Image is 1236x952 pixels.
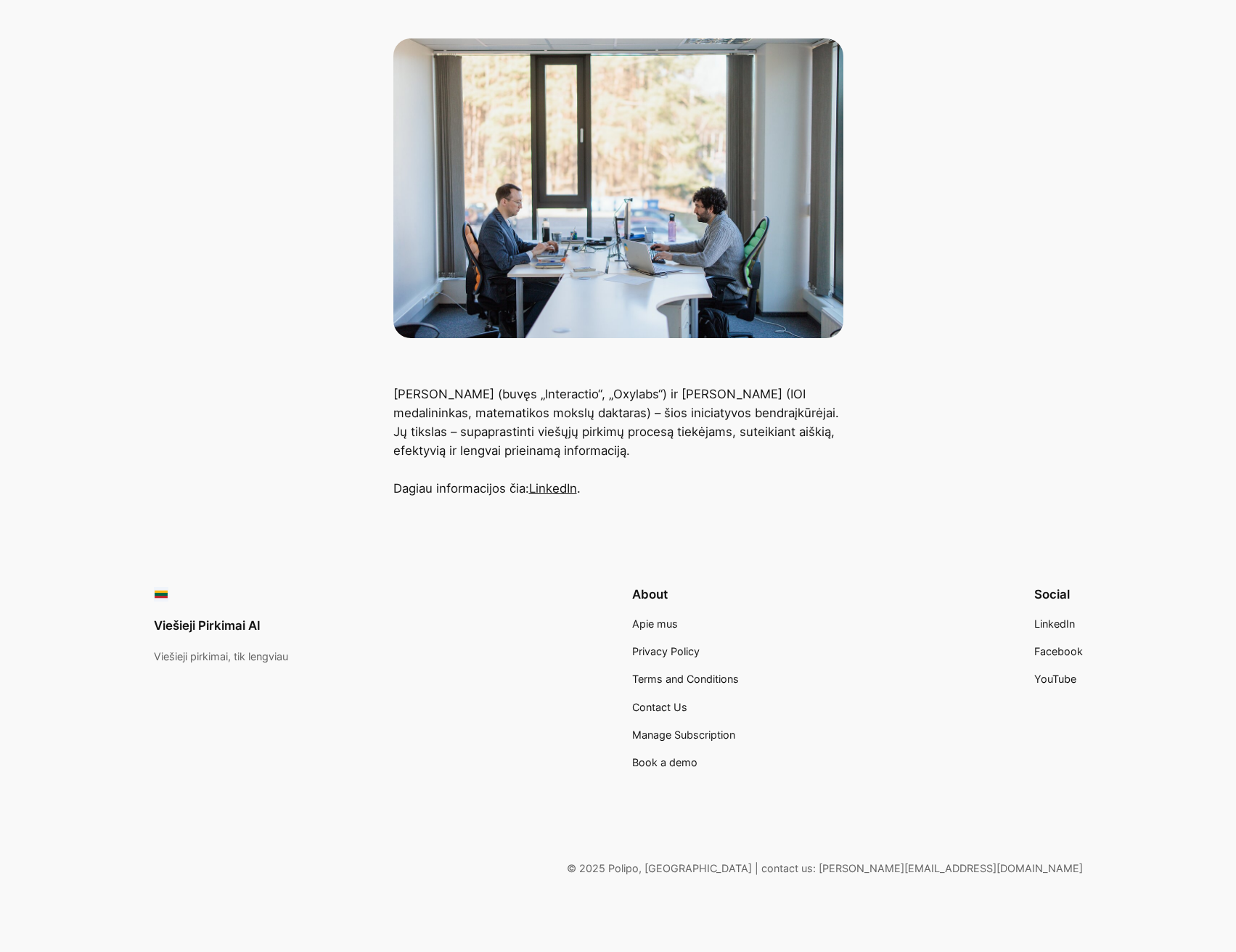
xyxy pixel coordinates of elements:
a: Apie mus [632,616,678,632]
span: Privacy Policy [632,645,700,657]
h2: About [632,587,739,602]
nav: Footer navigation 3 [1034,616,1083,688]
span: Apie mus [632,617,678,630]
a: Manage Subscription [632,727,735,743]
a: Facebook [1034,644,1083,660]
a: Viešieji Pirkimai AI [154,618,261,633]
a: LinkedIn [1034,616,1075,632]
a: LinkedIn [529,481,577,496]
nav: Footer navigation 4 [632,616,739,771]
h2: Social [1034,587,1083,602]
span: Contact Us [632,701,687,713]
img: Viešieji pirkimai logo [154,587,168,602]
span: YouTube [1034,673,1076,685]
span: Manage Subscription [632,729,735,741]
span: Terms and Conditions [632,673,739,685]
p: © 2025 Polipo, [GEOGRAPHIC_DATA] | contact us: [PERSON_NAME][EMAIL_ADDRESS][DOMAIN_NAME] [154,861,1083,877]
a: Privacy Policy [632,644,700,660]
p: [PERSON_NAME] (buvęs „Interactio“, „Oxylabs“) ir [PERSON_NAME] (IOI medalininkas, matematikos mok... [393,385,843,498]
a: YouTube [1034,671,1076,687]
a: Contact Us [632,699,687,715]
a: Terms and Conditions [632,671,739,687]
span: Book a demo [632,756,697,768]
a: Book a demo [632,755,697,771]
span: LinkedIn [1034,617,1075,630]
p: Viešieji pirkimai, tik lengviau [154,649,288,665]
span: Facebook [1034,645,1083,657]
